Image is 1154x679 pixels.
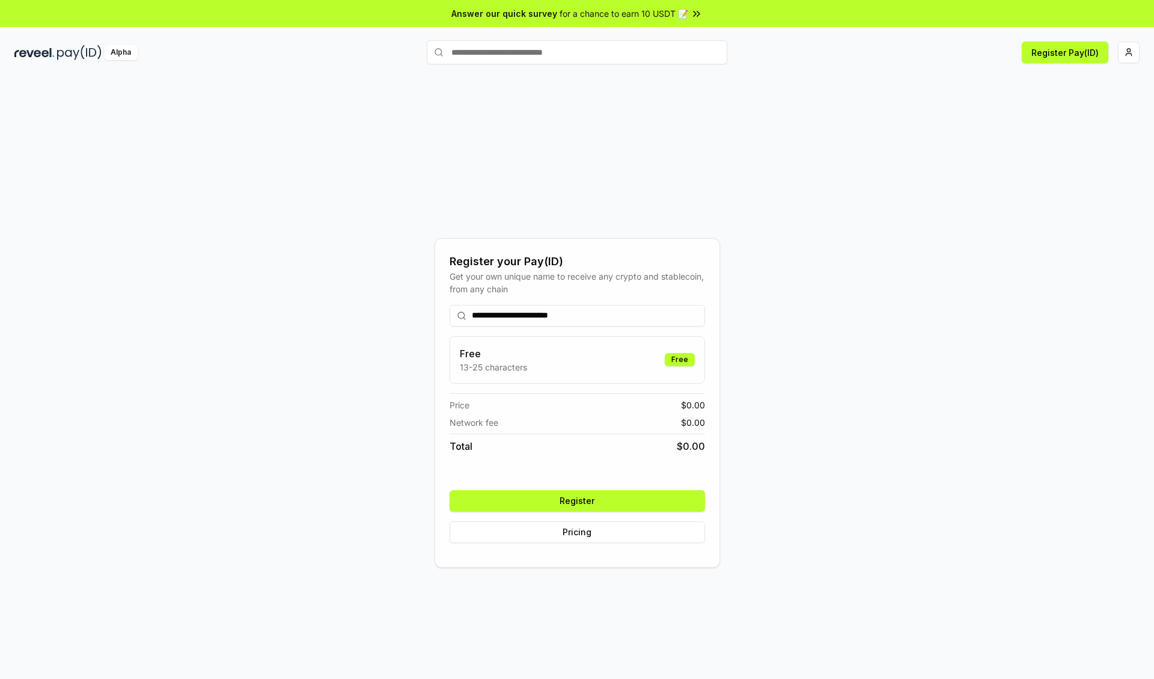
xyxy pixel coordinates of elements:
[460,361,527,373] p: 13-25 characters
[104,45,138,60] div: Alpha
[450,490,705,512] button: Register
[450,439,472,453] span: Total
[450,399,469,411] span: Price
[450,416,498,429] span: Network fee
[560,7,688,20] span: for a chance to earn 10 USDT 📝
[681,416,705,429] span: $ 0.00
[57,45,102,60] img: pay_id
[681,399,705,411] span: $ 0.00
[450,270,705,295] div: Get your own unique name to receive any crypto and stablecoin, from any chain
[451,7,557,20] span: Answer our quick survey
[665,353,695,366] div: Free
[14,45,55,60] img: reveel_dark
[677,439,705,453] span: $ 0.00
[450,521,705,543] button: Pricing
[450,253,705,270] div: Register your Pay(ID)
[1022,41,1108,63] button: Register Pay(ID)
[460,346,527,361] h3: Free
